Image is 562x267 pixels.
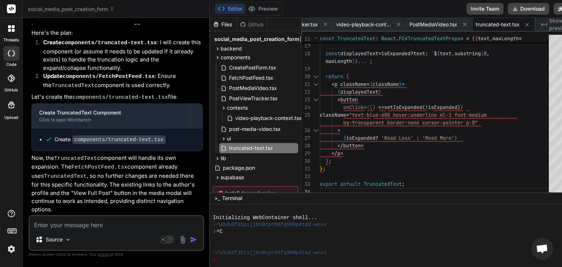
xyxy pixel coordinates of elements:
span: $ [434,50,437,57]
span: text [440,50,452,57]
span: ( [346,73,349,80]
span: ( [370,104,372,110]
span: 'Read More' [422,135,454,141]
span: > [402,81,405,87]
span: } [460,104,463,110]
div: 17 [301,42,310,50]
p: Always double-check its answers. Your in Bind [29,251,204,258]
span: social_media_post_creation_form [214,35,299,43]
p: Let's create the file: [31,93,203,102]
span: className [320,112,346,118]
div: 34 [301,188,310,196]
span: lib [221,155,226,162]
span: . [396,35,399,42]
span: 11 [301,35,310,43]
span: PostMediaVideo.tsx [409,21,457,28]
span: = [367,81,370,87]
span: TruncatedText [364,181,402,187]
span: backend [221,45,242,52]
span: social_media_post_creation_form [28,5,115,13]
img: settings [5,243,18,255]
span: CreatePostForm.tsx [228,63,277,72]
label: GitHub [4,87,18,93]
div: 20 [301,73,310,80]
span: 0 [484,50,487,57]
span: video-playback-context.tsx [336,21,391,28]
span: } [355,58,358,64]
span: = [519,35,522,42]
span: ) [457,104,460,110]
div: 33 [301,180,310,188]
span: = [378,50,381,57]
span: maxLength [326,58,352,64]
span: { [343,135,346,141]
span: ...` [358,58,370,64]
span: components [221,54,250,61]
div: 26 [301,127,310,134]
span: "text-blue-600 hover:underline ml-1 font-medium [349,112,487,118]
span: : [416,135,419,141]
div: 18 [301,50,310,57]
span: text [413,50,425,57]
span: { [337,89,340,95]
span: => [378,104,384,110]
code: FetchPostFeed.tsx [71,164,127,170]
img: icon [190,236,197,243]
div: 23 [301,96,310,104]
span: maxLength [492,35,519,42]
p: Here's the plan: [31,29,203,37]
span: = [364,104,367,110]
span: button [343,142,361,149]
span: className [372,81,399,87]
code: TruncatedText [44,173,87,180]
button: Invite Team [467,3,503,15]
button: Preview [245,4,281,14]
span: isExpanded [428,104,457,110]
span: FetchPostFeed.tsx [228,74,274,82]
span: default [340,181,361,187]
span: ` [431,50,434,57]
p: Now, the component will handle its own expansion. The component already uses , so no further chan... [31,154,203,214]
span: ? [375,135,378,141]
span: , [487,50,490,57]
span: } [378,89,381,95]
span: Install dependencies [218,189,293,197]
span: ❯ [213,228,217,235]
span: { [475,35,478,42]
span: ! [425,104,428,110]
div: Click to open Workbench [39,117,183,123]
span: supabase [221,174,244,181]
span: ❯ [213,256,217,263]
div: Click to collapse the range. [311,73,321,80]
span: >_ [214,195,220,202]
span: contexts [227,104,248,112]
span: displayedText [340,50,378,57]
span: ( [472,35,475,42]
div: Create [55,136,166,143]
p: Source [46,236,63,243]
strong: Update [43,72,155,79]
span: package.json [222,163,256,172]
span: export [320,181,337,187]
strong: Create [43,39,157,46]
div: Github [237,21,267,28]
span: ~/u3uk0f35zsjjbn9cprh6fq9h0p4tm2-wnxx [213,221,327,228]
span: substring [454,50,481,57]
span: onClick [343,104,364,110]
label: Upload [4,114,18,121]
span: { [370,81,372,87]
span: < [331,81,334,87]
span: ; [323,165,326,172]
span: ) [352,58,355,64]
span: 'Read Less' [381,135,413,141]
span: , [490,35,492,42]
code: components/truncated-text.tsx [72,94,168,101]
span: = [466,35,469,42]
span: post-media-video.tsx [228,125,281,133]
span: > [361,142,364,149]
div: Click to collapse the range. [311,80,321,88]
code: TruncatedText [54,155,97,162]
span: ; [402,181,405,187]
button: Download [508,3,549,15]
span: ( [481,50,484,57]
